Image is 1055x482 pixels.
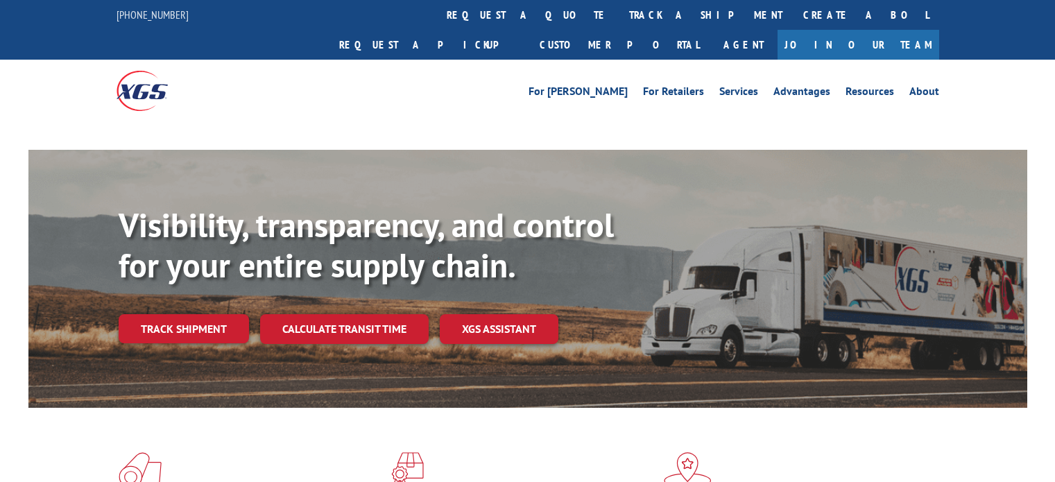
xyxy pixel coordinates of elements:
[440,314,558,344] a: XGS ASSISTANT
[329,30,529,60] a: Request a pickup
[710,30,778,60] a: Agent
[773,86,830,101] a: Advantages
[643,86,704,101] a: For Retailers
[260,314,429,344] a: Calculate transit time
[117,8,189,21] a: [PHONE_NUMBER]
[119,314,249,343] a: Track shipment
[909,86,939,101] a: About
[846,86,894,101] a: Resources
[529,86,628,101] a: For [PERSON_NAME]
[778,30,939,60] a: Join Our Team
[719,86,758,101] a: Services
[529,30,710,60] a: Customer Portal
[119,203,614,286] b: Visibility, transparency, and control for your entire supply chain.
